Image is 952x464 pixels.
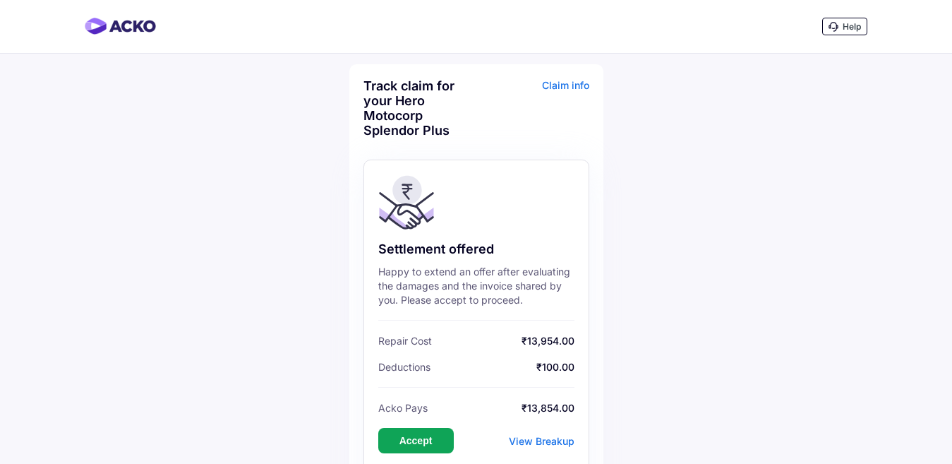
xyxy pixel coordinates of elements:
div: Track claim for your Hero Motocorp Splendor Plus [363,78,473,138]
span: ₹13,954.00 [435,335,574,347]
span: ₹13,854.00 [431,402,574,414]
span: Acko Pays [378,402,428,414]
div: View Breakup [509,435,574,447]
div: Happy to extend an offer after evaluating the damages and the invoice shared by you. Please accep... [378,265,574,307]
span: Deductions [378,361,430,373]
button: Accept [378,428,454,453]
div: Settlement offered [378,241,574,258]
div: Claim info [480,78,589,148]
img: horizontal-gradient.png [85,18,156,35]
span: Help [843,21,861,32]
span: ₹100.00 [434,361,574,373]
span: Repair Cost [378,335,432,347]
